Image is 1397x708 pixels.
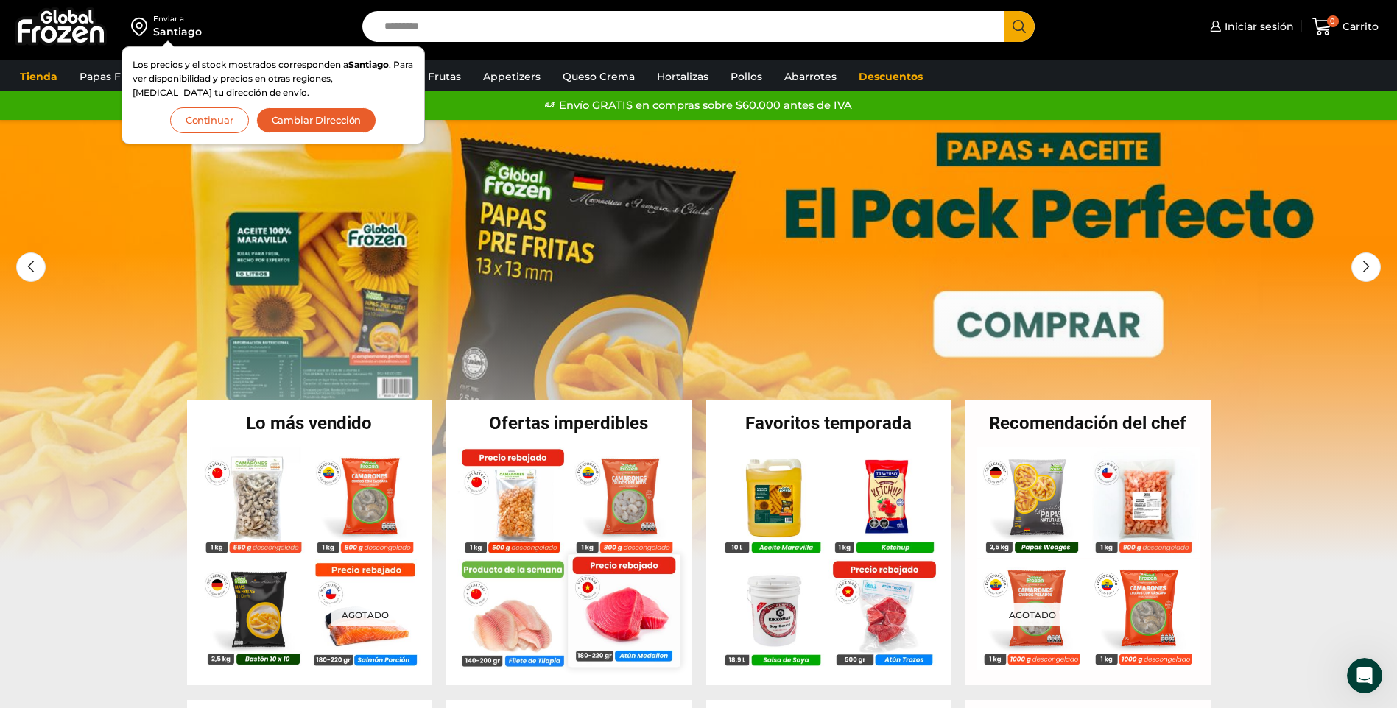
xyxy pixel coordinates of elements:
[723,63,770,91] a: Pollos
[131,14,153,39] img: address-field-icon.svg
[72,63,151,91] a: Papas Fritas
[1309,10,1382,44] a: 0 Carrito
[153,24,202,39] div: Santiago
[1004,11,1035,42] button: Search button
[1339,19,1379,34] span: Carrito
[1221,19,1294,34] span: Iniciar sesión
[348,59,389,70] strong: Santiago
[1327,15,1339,27] span: 0
[133,57,414,100] p: Los precios y el stock mostrados corresponden a . Para ver disponibilidad y precios en otras regi...
[1347,658,1382,693] iframe: Intercom live chat
[331,603,398,626] p: Agotado
[851,63,930,91] a: Descuentos
[13,63,65,91] a: Tienda
[965,414,1211,432] h2: Recomendación del chef
[1206,12,1294,41] a: Iniciar sesión
[999,603,1066,626] p: Agotado
[476,63,548,91] a: Appetizers
[187,414,432,432] h2: Lo más vendido
[16,252,46,282] div: Previous slide
[153,14,202,24] div: Enviar a
[777,63,844,91] a: Abarrotes
[170,107,249,133] button: Continuar
[256,107,377,133] button: Cambiar Dirección
[555,63,642,91] a: Queso Crema
[650,63,716,91] a: Hortalizas
[706,414,951,432] h2: Favoritos temporada
[1351,252,1381,282] div: Next slide
[446,414,692,432] h2: Ofertas imperdibles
